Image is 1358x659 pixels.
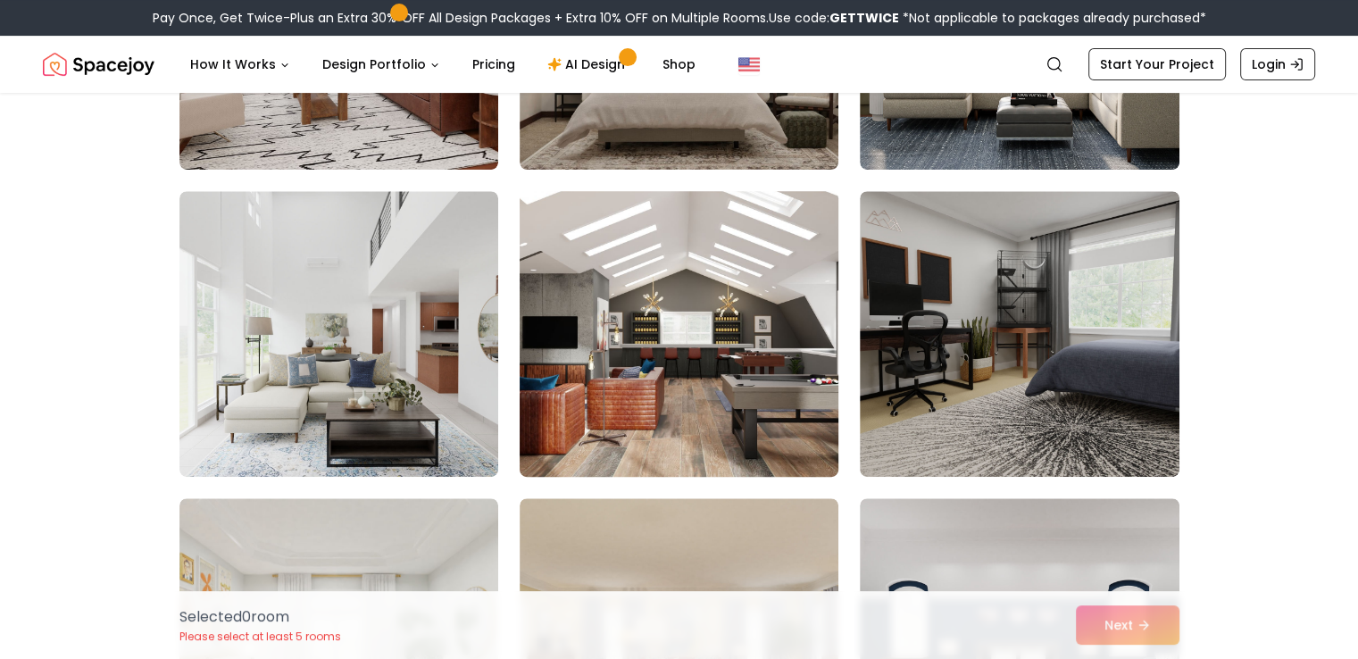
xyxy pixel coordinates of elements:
[533,46,645,82] a: AI Design
[179,191,498,477] img: Room room-7
[153,9,1206,27] div: Pay Once, Get Twice-Plus an Extra 30% OFF All Design Packages + Extra 10% OFF on Multiple Rooms.
[43,36,1315,93] nav: Global
[860,191,1179,477] img: Room room-9
[179,630,341,644] p: Please select at least 5 rooms
[899,9,1206,27] span: *Not applicable to packages already purchased*
[179,606,341,628] p: Selected 0 room
[769,9,899,27] span: Use code:
[829,9,899,27] b: GETTWICE
[648,46,710,82] a: Shop
[1088,48,1226,80] a: Start Your Project
[43,46,154,82] a: Spacejoy
[512,184,846,484] img: Room room-8
[308,46,454,82] button: Design Portfolio
[176,46,304,82] button: How It Works
[1240,48,1315,80] a: Login
[43,46,154,82] img: Spacejoy Logo
[176,46,710,82] nav: Main
[458,46,529,82] a: Pricing
[738,54,760,75] img: United States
